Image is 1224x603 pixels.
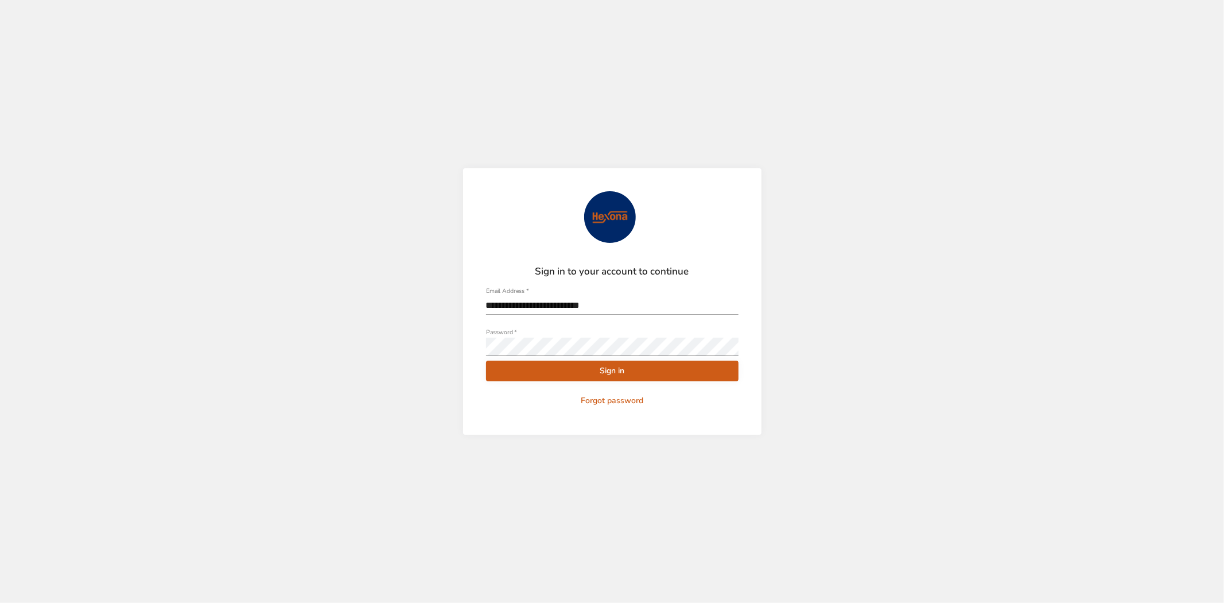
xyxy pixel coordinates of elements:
[584,191,636,243] img: Avatar
[495,364,729,378] span: Sign in
[486,329,517,335] label: Password
[486,391,739,412] button: Forgot password
[486,361,739,382] button: Sign in
[486,288,529,294] label: Email Address
[486,266,739,277] h2: Sign in to your account to continue
[491,394,734,408] span: Forgot password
